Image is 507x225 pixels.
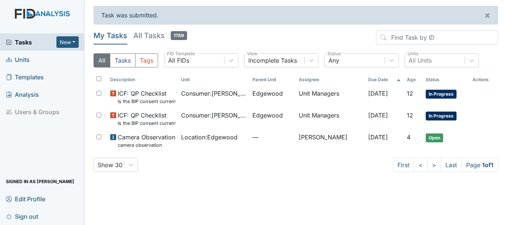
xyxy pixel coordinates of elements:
span: In Progress [426,90,457,99]
button: All [94,53,110,67]
span: 4 [407,133,410,141]
div: Show 30 [98,161,122,169]
th: Toggle SortBy [404,73,423,86]
span: ICF: QP Checklist Is the BIP consent current? (document the date, BIP number in the comment section) [118,89,176,105]
span: Sign out [6,211,38,222]
a: First [393,158,414,172]
span: 1769 [171,31,187,40]
input: Toggle All Rows Selected [97,76,101,81]
div: All Units [409,56,432,65]
th: Assignee [296,73,366,86]
div: All FIDs [168,56,189,65]
th: Toggle SortBy [249,73,296,86]
span: Edgewood [252,89,283,98]
a: > [427,158,441,172]
button: Tasks [110,53,135,67]
span: [DATE] [368,90,388,97]
span: — [252,133,293,142]
button: × [477,6,498,24]
span: 12 [407,90,413,97]
span: Location : Edgewood [181,133,238,142]
div: Incomplete Tasks [248,56,297,65]
td: Unit Managers [296,108,366,130]
a: < [414,158,428,172]
input: Find Task by ID [376,30,498,44]
span: Analysis [6,89,39,100]
th: Toggle SortBy [365,73,403,86]
h5: All Tasks [133,30,187,41]
span: [DATE] [368,133,388,141]
th: Toggle SortBy [178,73,249,86]
span: Edgewood [252,111,283,120]
div: Any [328,56,339,65]
th: Actions [470,73,498,86]
small: Is the BIP consent current? (document the date, BIP number in the comment section) [118,98,176,105]
td: Unit Managers [296,86,366,108]
th: Toggle SortBy [423,73,470,86]
a: Tasks [6,38,56,47]
span: ICF: QP Checklist Is the BIP consent current? (document the date, BIP number in the comment section) [118,111,176,127]
span: In Progress [426,112,457,120]
span: Consumer : [PERSON_NAME] [181,89,246,98]
small: Is the BIP consent current? (document the date, BIP number in the comment section) [118,120,176,127]
button: Tags [135,53,158,67]
div: Type filter [94,53,158,67]
small: camera observation [118,142,175,149]
th: Toggle SortBy [107,73,179,86]
span: Camera Observation camera observation [118,133,175,149]
nav: task-pagination [393,158,498,172]
span: 12 [407,112,413,119]
span: × [484,10,490,20]
span: Page [461,158,498,172]
span: Units [6,54,30,65]
h5: My Tasks [94,30,127,41]
span: Consumer : [PERSON_NAME] [181,111,246,120]
span: Edit Profile [6,193,45,205]
div: Task was submitted. [94,6,498,24]
button: New [56,36,79,48]
span: Templates [6,71,44,83]
td: [PERSON_NAME] [296,130,366,152]
span: Open [426,133,443,142]
span: Signed in as [PERSON_NAME] [6,176,74,187]
strong: 1 of 1 [482,161,493,169]
a: Last [441,158,462,172]
span: [DATE] [368,112,388,119]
